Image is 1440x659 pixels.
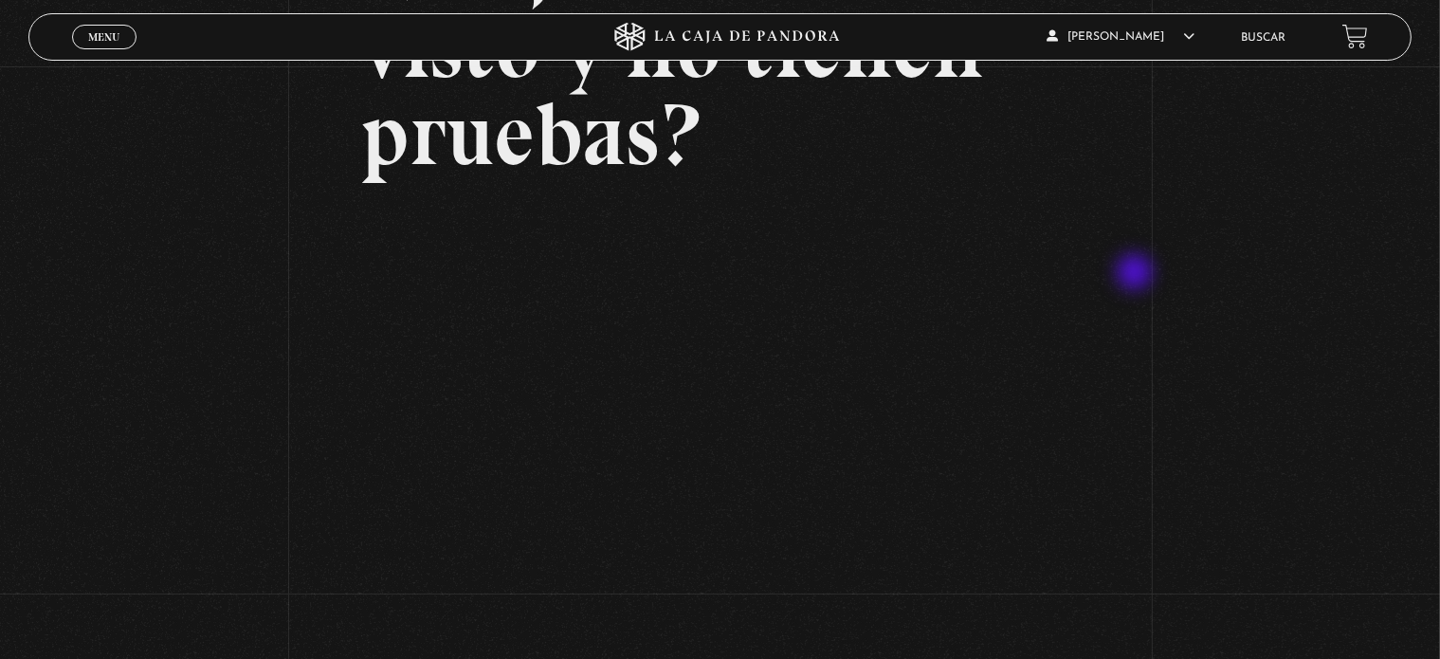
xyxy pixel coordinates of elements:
[82,47,127,61] span: Cerrar
[360,207,1079,612] iframe: Dailymotion video player – Que juras haber visto y no tienes pruebas (98)
[1342,24,1368,49] a: View your shopping cart
[1047,31,1194,43] span: [PERSON_NAME]
[88,31,119,43] span: Menu
[1241,32,1285,44] a: Buscar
